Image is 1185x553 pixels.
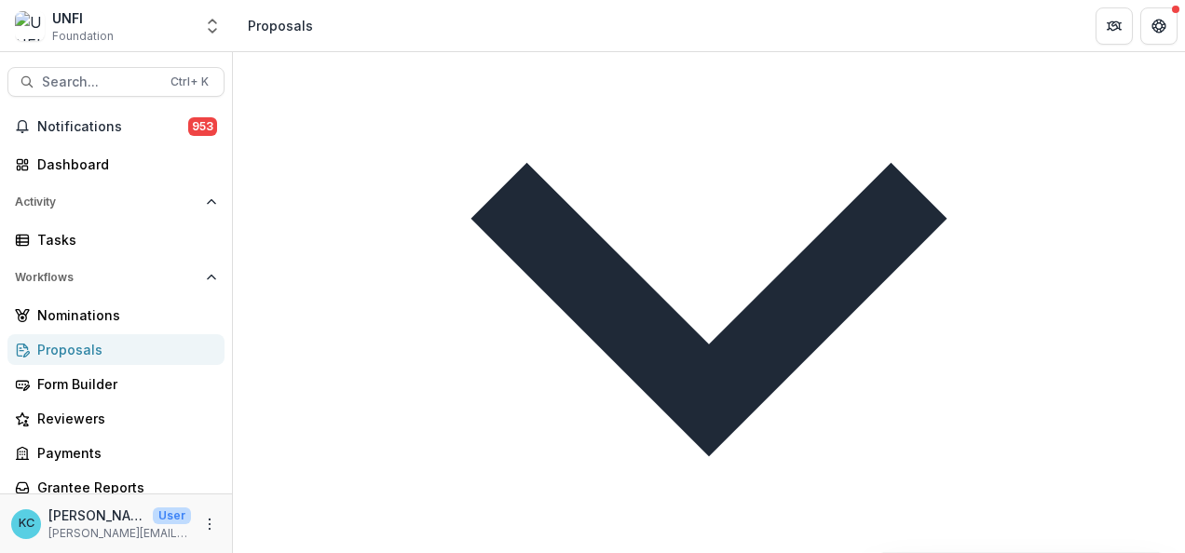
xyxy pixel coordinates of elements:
[52,8,114,28] div: UNFI
[37,305,210,325] div: Nominations
[188,117,217,136] span: 953
[7,112,225,142] button: Notifications953
[48,525,191,542] p: [PERSON_NAME][EMAIL_ADDRESS][PERSON_NAME][DOMAIN_NAME]
[7,403,225,434] a: Reviewers
[1096,7,1133,45] button: Partners
[7,224,225,255] a: Tasks
[48,506,145,525] p: [PERSON_NAME]
[37,155,210,174] div: Dashboard
[7,300,225,330] a: Nominations
[37,374,210,394] div: Form Builder
[153,507,191,524] p: User
[199,7,225,45] button: Open entity switcher
[167,72,212,92] div: Ctrl + K
[37,443,210,463] div: Payments
[7,438,225,468] a: Payments
[7,187,225,217] button: Open Activity
[19,518,34,530] div: Kristine Creveling
[240,12,320,39] nav: breadcrumb
[248,16,313,35] div: Proposals
[42,74,159,90] span: Search...
[7,149,225,180] a: Dashboard
[7,369,225,399] a: Form Builder
[7,472,225,503] a: Grantee Reports
[37,230,210,250] div: Tasks
[15,196,198,209] span: Activity
[7,334,225,365] a: Proposals
[15,271,198,284] span: Workflows
[37,119,188,135] span: Notifications
[15,11,45,41] img: UNFI
[37,409,210,428] div: Reviewers
[198,513,221,535] button: More
[7,263,225,292] button: Open Workflows
[37,340,210,359] div: Proposals
[1140,7,1178,45] button: Get Help
[37,478,210,497] div: Grantee Reports
[52,28,114,45] span: Foundation
[7,67,225,97] button: Search...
